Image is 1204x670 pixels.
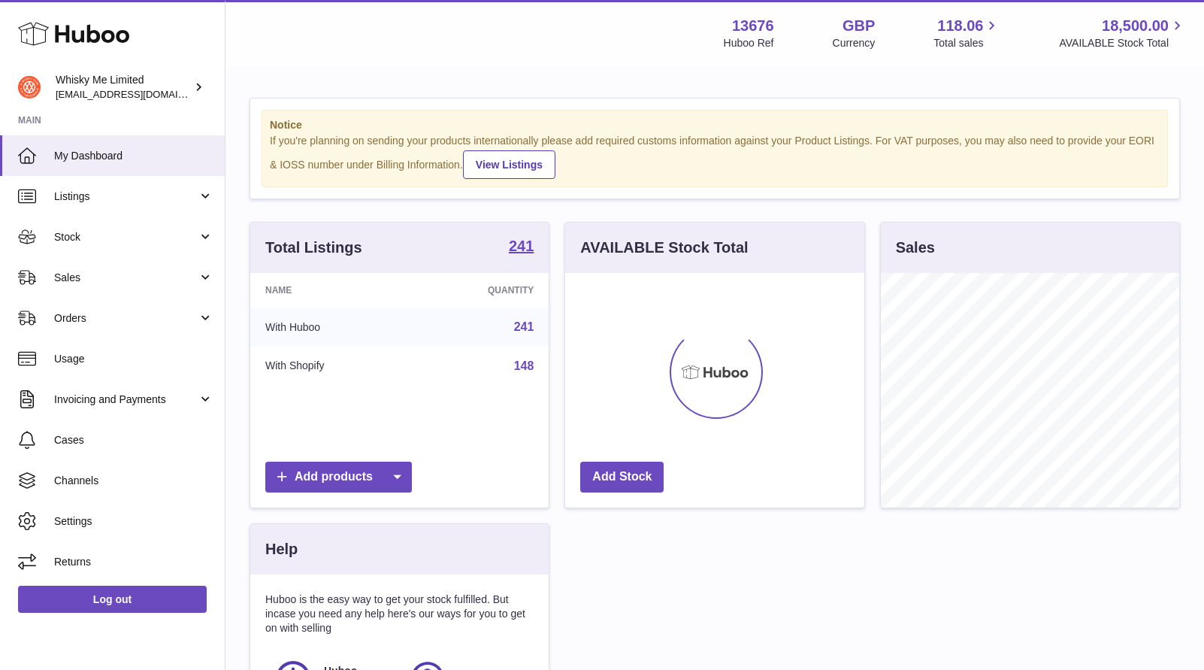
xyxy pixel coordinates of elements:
[54,149,213,163] span: My Dashboard
[250,273,411,308] th: Name
[270,118,1160,132] strong: Notice
[54,555,213,569] span: Returns
[54,352,213,366] span: Usage
[54,189,198,204] span: Listings
[933,16,1000,50] a: 118.06 Total sales
[514,359,534,372] a: 148
[411,273,549,308] th: Quantity
[580,462,664,493] a: Add Stock
[265,539,298,559] h3: Help
[54,514,213,529] span: Settings
[18,586,207,613] a: Log out
[1102,16,1169,36] span: 18,500.00
[896,238,935,258] h3: Sales
[732,16,774,36] strong: 13676
[937,16,983,36] span: 118.06
[509,238,534,253] strong: 241
[54,474,213,488] span: Channels
[514,320,534,333] a: 241
[56,73,191,102] div: Whisky Me Limited
[54,230,198,244] span: Stock
[1059,16,1186,50] a: 18,500.00 AVAILABLE Stock Total
[933,36,1000,50] span: Total sales
[54,433,213,447] span: Cases
[56,88,221,100] span: [EMAIL_ADDRESS][DOMAIN_NAME]
[724,36,774,50] div: Huboo Ref
[509,238,534,256] a: 241
[265,593,534,635] p: Huboo is the easy way to get your stock fulfilled. But incase you need any help here's our ways f...
[842,16,875,36] strong: GBP
[250,308,411,347] td: With Huboo
[265,462,412,493] a: Add products
[833,36,876,50] div: Currency
[18,76,41,99] img: orders@whiskyshop.com
[1059,36,1186,50] span: AVAILABLE Stock Total
[54,311,198,326] span: Orders
[250,347,411,386] td: With Shopify
[463,150,555,179] a: View Listings
[580,238,748,258] h3: AVAILABLE Stock Total
[265,238,362,258] h3: Total Listings
[54,393,198,407] span: Invoicing and Payments
[270,134,1160,179] div: If you're planning on sending your products internationally please add required customs informati...
[54,271,198,285] span: Sales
